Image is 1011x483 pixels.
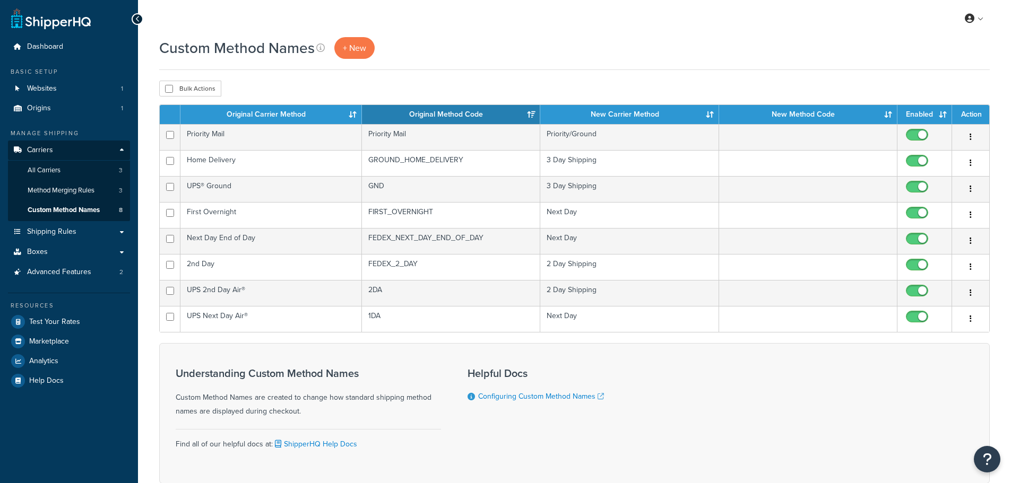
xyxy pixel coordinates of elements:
span: Origins [27,104,51,113]
li: Method Merging Rules [8,181,130,200]
span: Custom Method Names [28,206,100,215]
div: Resources [8,301,130,310]
td: 3 Day Shipping [540,150,719,176]
th: Original Method Code: activate to sort column ascending [362,105,540,124]
th: New Method Code: activate to sort column ascending [719,105,897,124]
span: Help Docs [29,376,64,385]
td: FEDEX_2_DAY [362,254,540,280]
a: + New [334,37,375,59]
li: Origins [8,99,130,118]
td: 2 Day Shipping [540,254,719,280]
a: Custom Method Names 8 [8,200,130,220]
a: Marketplace [8,332,130,351]
div: Custom Method Names are created to change how standard shipping method names are displayed during... [176,367,441,418]
button: Bulk Actions [159,81,221,96]
td: UPS 2nd Day Air® [180,280,362,306]
a: Dashboard [8,37,130,57]
th: Enabled: activate to sort column ascending [897,105,952,124]
a: Shipping Rules [8,222,130,242]
span: All Carriers [28,166,61,175]
span: Websites [27,84,57,93]
span: Method Merging Rules [28,186,94,195]
li: Advanced Features [8,262,130,282]
td: 2DA [362,280,540,306]
div: Find all of our helpful docs at: [176,429,441,451]
td: 3 Day Shipping [540,176,719,202]
td: Home Delivery [180,150,362,176]
a: Method Merging Rules 3 [8,181,130,200]
a: Help Docs [8,371,130,390]
td: Next Day [540,228,719,254]
div: Manage Shipping [8,129,130,138]
a: Boxes [8,242,130,262]
td: FIRST_OVERNIGHT [362,202,540,228]
li: Carriers [8,140,130,221]
h3: Understanding Custom Method Names [176,367,441,379]
td: UPS Next Day Air® [180,306,362,332]
td: 2 Day Shipping [540,280,719,306]
span: 1 [121,104,123,113]
td: 1DA [362,306,540,332]
span: Shipping Rules [27,227,76,236]
a: All Carriers 3 [8,161,130,180]
span: Carriers [27,146,53,155]
h1: Custom Method Names [159,38,315,58]
span: Advanced Features [27,268,91,277]
span: 3 [119,166,123,175]
li: Custom Method Names [8,200,130,220]
th: New Carrier Method: activate to sort column ascending [540,105,719,124]
td: GROUND_HOME_DELIVERY [362,150,540,176]
span: 1 [121,84,123,93]
a: ShipperHQ Help Docs [273,438,357,450]
li: Websites [8,79,130,99]
span: 3 [119,186,123,195]
button: Open Resource Center [974,446,1000,472]
a: Test Your Rates [8,312,130,331]
span: Marketplace [29,337,69,346]
span: 8 [119,206,123,215]
th: Original Carrier Method: activate to sort column ascending [180,105,362,124]
td: Priority Mail [362,124,540,150]
span: Test Your Rates [29,318,80,327]
a: Analytics [8,352,130,371]
li: All Carriers [8,161,130,180]
a: Carriers [8,140,130,160]
span: + New [343,42,366,54]
td: Next Day [540,202,719,228]
td: Next Day End of Day [180,228,362,254]
h3: Helpful Docs [468,367,604,379]
td: Priority/Ground [540,124,719,150]
td: FEDEX_NEXT_DAY_END_OF_DAY [362,228,540,254]
a: Configuring Custom Method Names [478,391,604,402]
span: Dashboard [27,42,63,51]
a: Advanced Features 2 [8,262,130,282]
a: Origins 1 [8,99,130,118]
div: Basic Setup [8,67,130,76]
a: ShipperHQ Home [11,8,91,29]
td: UPS® Ground [180,176,362,202]
span: 2 [119,268,123,277]
td: First Overnight [180,202,362,228]
td: Next Day [540,306,719,332]
td: Priority Mail [180,124,362,150]
a: Websites 1 [8,79,130,99]
td: 2nd Day [180,254,362,280]
th: Action [952,105,989,124]
span: Analytics [29,357,58,366]
td: GND [362,176,540,202]
span: Boxes [27,248,48,257]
